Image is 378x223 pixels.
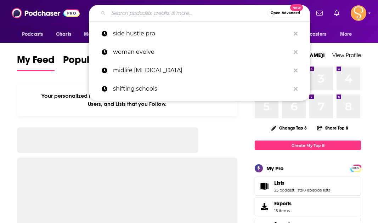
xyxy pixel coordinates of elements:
[274,180,330,186] a: Lists
[89,61,310,80] a: midlife [MEDICAL_DATA]
[89,24,310,43] a: side hustle pro
[56,29,71,39] span: Charts
[63,54,123,70] span: Popular Feed
[351,5,366,21] button: Show profile menu
[274,208,292,213] span: 15 items
[274,180,284,186] span: Lists
[351,5,366,21] span: Logged in as RebeccaAtkinson
[89,80,310,98] a: shifting schools
[108,7,267,19] input: Search podcasts, credits, & more...
[89,5,310,21] div: Search podcasts, credits, & more...
[17,84,237,116] div: Your personalized Feed is curated based on the Podcasts, Creators, Users, and Lists that you Follow.
[17,54,55,70] span: My Feed
[257,181,271,191] a: Lists
[113,43,290,61] p: woman evolve
[84,29,109,39] span: Monitoring
[290,4,303,11] span: New
[317,121,349,135] button: Share Top 8
[255,177,361,196] span: Lists
[271,11,300,15] span: Open Advanced
[113,80,290,98] p: shifting schools
[314,7,326,19] a: Show notifications dropdown
[303,188,330,193] a: 0 episode lists
[17,54,55,71] a: My Feed
[274,200,292,207] span: Exports
[331,7,342,19] a: Show notifications dropdown
[255,141,361,150] a: Create My Top 8
[267,124,311,132] button: Change Top 8
[351,165,360,171] a: PRO
[351,166,360,171] span: PRO
[340,29,352,39] span: More
[351,5,366,21] img: User Profile
[332,52,361,58] a: View Profile
[266,165,284,172] div: My Pro
[288,28,337,41] button: open menu
[79,28,118,41] button: open menu
[22,29,43,39] span: Podcasts
[257,202,271,212] span: Exports
[335,28,361,41] button: open menu
[12,6,80,20] img: Podchaser - Follow, Share and Rate Podcasts
[267,9,303,17] button: Open AdvancedNew
[17,28,52,41] button: open menu
[274,188,303,193] a: 25 podcast lists
[63,54,123,71] a: Popular Feed
[51,28,75,41] a: Charts
[255,197,361,216] a: Exports
[113,61,290,80] p: midlife muse
[113,24,290,43] p: side hustle pro
[89,43,310,61] a: woman evolve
